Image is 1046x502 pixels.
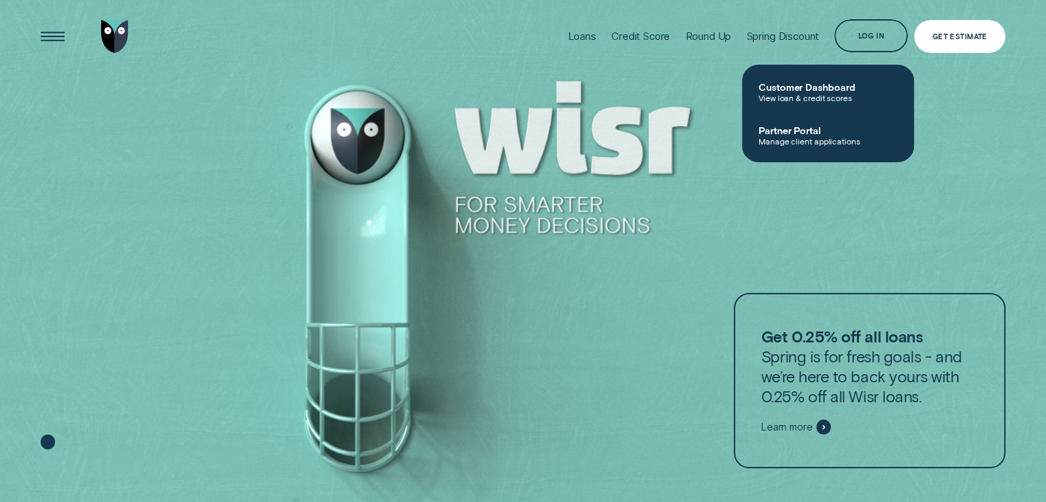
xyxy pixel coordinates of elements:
[36,20,69,53] button: Open Menu
[742,70,914,113] a: Customer DashboardView loan & credit scores
[761,327,979,406] p: Spring is for fresh goals - and we’re here to back yours with 0.25% off all Wisr loans.
[568,30,596,43] div: Loans
[761,421,813,433] span: Learn more
[761,327,922,346] strong: Get 0.25% off all loans
[759,136,897,146] span: Manage client applications
[933,33,988,39] div: Get Estimate
[914,20,1005,53] a: Get Estimate
[742,113,914,157] a: Partner PortalManage client applications
[746,30,819,43] div: Spring Discount
[611,30,670,43] div: Credit Score
[734,293,1006,468] a: Get 0.25% off all loansSpring is for fresh goals - and we’re here to back yours with 0.25% off al...
[101,20,129,53] img: Wisr
[685,30,731,43] div: Round Up
[759,93,897,102] span: View loan & credit scores
[759,81,897,93] span: Customer Dashboard
[759,124,897,136] span: Partner Portal
[834,19,908,52] button: Log in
